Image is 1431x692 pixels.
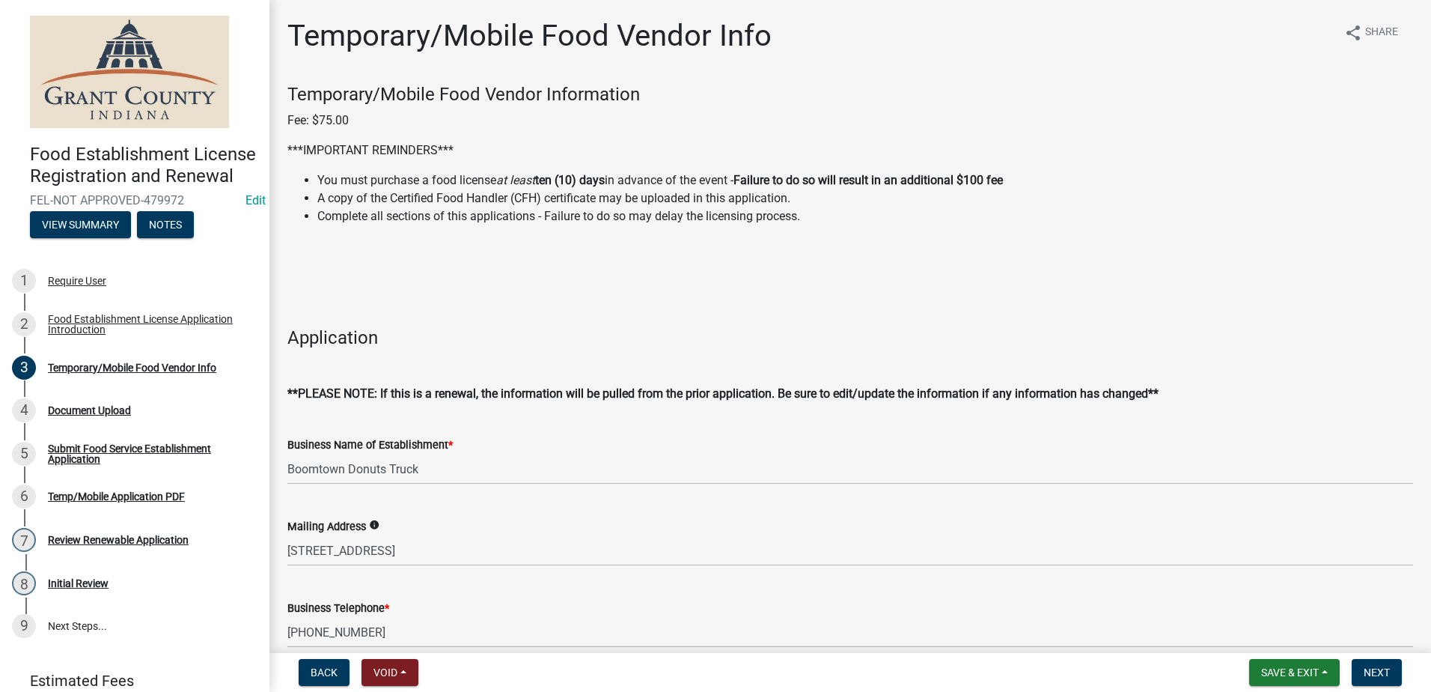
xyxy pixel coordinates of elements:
img: Grant County, Indiana [30,16,229,128]
li: Complete all sections of this applications - Failure to do so may delay the licensing process. [317,207,1413,225]
span: Void [373,667,397,679]
div: 4 [12,398,36,422]
div: Document Upload [48,405,131,416]
span: Next [1364,667,1390,679]
strong: Failure to do so will result in an additional $100 fee [733,173,1003,187]
li: You must purchase a food license in advance of the event - [317,172,1413,189]
p: Fee: $75.00 [287,112,1413,130]
div: Temporary/Mobile Food Vendor Info [48,362,216,373]
label: Business Name of Establishment [287,440,453,451]
div: Require User [48,276,106,286]
div: 6 [12,485,36,509]
button: shareShare [1332,18,1410,47]
li: A copy of the Certified Food Handler (CFH) certificate may be uploaded in this application. [317,189,1413,207]
i: at least [496,173,535,187]
div: 8 [12,571,36,595]
h4: Temporary/Mobile Food Vendor Information [287,84,1413,106]
div: 2 [12,312,36,336]
button: Void [361,659,418,686]
div: Review Renewable Application [48,535,189,545]
h4: Food Establishment License Registration and Renewal [30,144,257,187]
span: Back [311,667,338,679]
div: 9 [12,614,36,638]
wm-modal-confirm: Notes [137,219,194,231]
wm-modal-confirm: Edit Application Number [245,193,266,207]
button: Save & Exit [1249,659,1340,686]
label: Business Telephone [287,604,389,614]
label: Mailing Address [287,522,366,532]
button: View Summary [30,211,131,238]
h4: Application [287,327,1413,349]
div: 3 [12,356,36,380]
h1: Temporary/Mobile Food Vendor Info [287,18,772,54]
strong: **PLEASE NOTE: If this is a renewal, the information will be pulled from the prior application. B... [287,386,1159,401]
div: Temp/Mobile Application PDF [48,491,185,502]
div: Initial Review [48,578,109,589]
span: FEL-NOT APPROVED-479972 [30,193,239,207]
span: Save & Exit [1261,667,1319,679]
div: 5 [12,442,36,466]
span: Share [1365,24,1398,42]
div: 1 [12,269,36,293]
div: Submit Food Service Establishment Application [48,443,245,464]
div: 7 [12,528,36,552]
i: info [369,520,379,530]
a: Edit [245,193,266,207]
i: share [1344,24,1362,42]
strong: ten (10) days [535,173,605,187]
wm-modal-confirm: Summary [30,219,131,231]
button: Back [299,659,350,686]
button: Next [1352,659,1402,686]
button: Notes [137,211,194,238]
div: Food Establishment License Application Introduction [48,314,245,335]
